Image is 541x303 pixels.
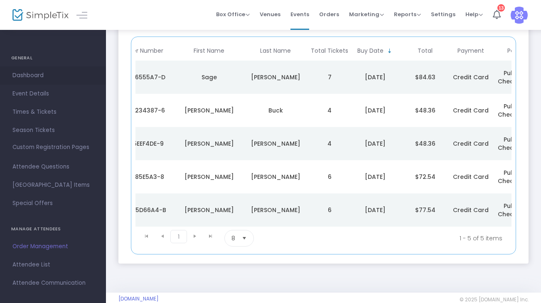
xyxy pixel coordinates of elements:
span: Venues [260,4,280,25]
button: Select [239,230,250,246]
span: [GEOGRAPHIC_DATA] Items [12,180,93,191]
span: PoS [507,47,518,54]
span: Credit Card [453,139,489,148]
div: Krantz [244,139,307,148]
h4: GENERAL [11,50,95,66]
div: Buck [244,106,307,115]
span: Last Name [260,47,291,54]
div: 8/18/2025 [352,106,398,115]
span: Credit Card [453,106,489,115]
span: Order Number [122,47,163,54]
div: Jensen [178,106,240,115]
kendo-pager-info: 1 - 5 of 5 items [336,230,502,247]
div: H-636555A7-D [111,73,174,81]
span: Orders [319,4,339,25]
div: Jackie [178,139,240,148]
span: Total [418,47,433,54]
span: Special Offers [12,198,93,209]
span: Payment [457,47,484,54]
span: 8 [231,234,235,242]
span: Event Details [12,88,93,99]
td: 6 [309,160,350,193]
span: Credit Card [453,206,489,214]
span: Help [465,10,483,18]
span: First Name [194,47,224,54]
div: Clary [244,73,307,81]
h4: MANAGE ATTENDEES [11,221,95,237]
td: 7 [309,61,350,94]
span: Attendee Communication [12,278,93,288]
div: 8/18/2025 [352,206,398,214]
td: 4 [309,94,350,127]
span: Reports [394,10,421,18]
a: [DOMAIN_NAME] [118,296,159,302]
span: Public Checkout [498,102,527,119]
td: $48.36 [400,94,450,127]
div: 8/18/2025 [352,139,398,148]
td: 6 [309,193,350,227]
span: © 2025 [DOMAIN_NAME] Inc. [460,296,529,303]
span: Season Tickets [12,125,93,136]
span: Dashboard [12,70,93,81]
th: Total Tickets [309,41,350,61]
span: Marketing [349,10,384,18]
span: Buy Date [357,47,384,54]
div: Raylyn [178,173,240,181]
span: Public Checkout [498,169,527,185]
td: $84.63 [400,61,450,94]
div: Sage [178,73,240,81]
span: Attendee Questions [12,161,93,172]
div: H-25EEF4DE-9 [111,139,174,148]
div: H-F885E5A3-8 [111,173,174,181]
div: 8/18/2025 [352,173,398,181]
td: $72.54 [400,160,450,193]
td: $48.36 [400,127,450,160]
span: Attendee List [12,259,93,270]
span: Credit Card [453,73,489,81]
div: Dorothy [178,206,240,214]
div: 13 [497,4,505,12]
div: Eberlin [244,173,307,181]
span: Sortable [386,48,393,54]
span: Times & Tickets [12,107,93,117]
td: $77.54 [400,193,450,227]
td: 4 [309,127,350,160]
div: Jorgensen [244,206,307,214]
div: Data table [135,41,511,227]
span: Settings [431,4,455,25]
span: Credit Card [453,173,489,181]
span: Page 1 [170,230,187,243]
span: Events [290,4,309,25]
span: Public Checkout [498,202,527,218]
span: Public Checkout [498,69,527,86]
span: Box Office [216,10,250,18]
div: H-AC5D66A4-B [111,206,174,214]
div: 8/18/2025 [352,73,398,81]
span: Order Management [12,241,93,252]
span: Public Checkout [498,135,527,152]
div: H-AF234387-6 [111,106,174,115]
span: Custom Registration Pages [12,143,89,151]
